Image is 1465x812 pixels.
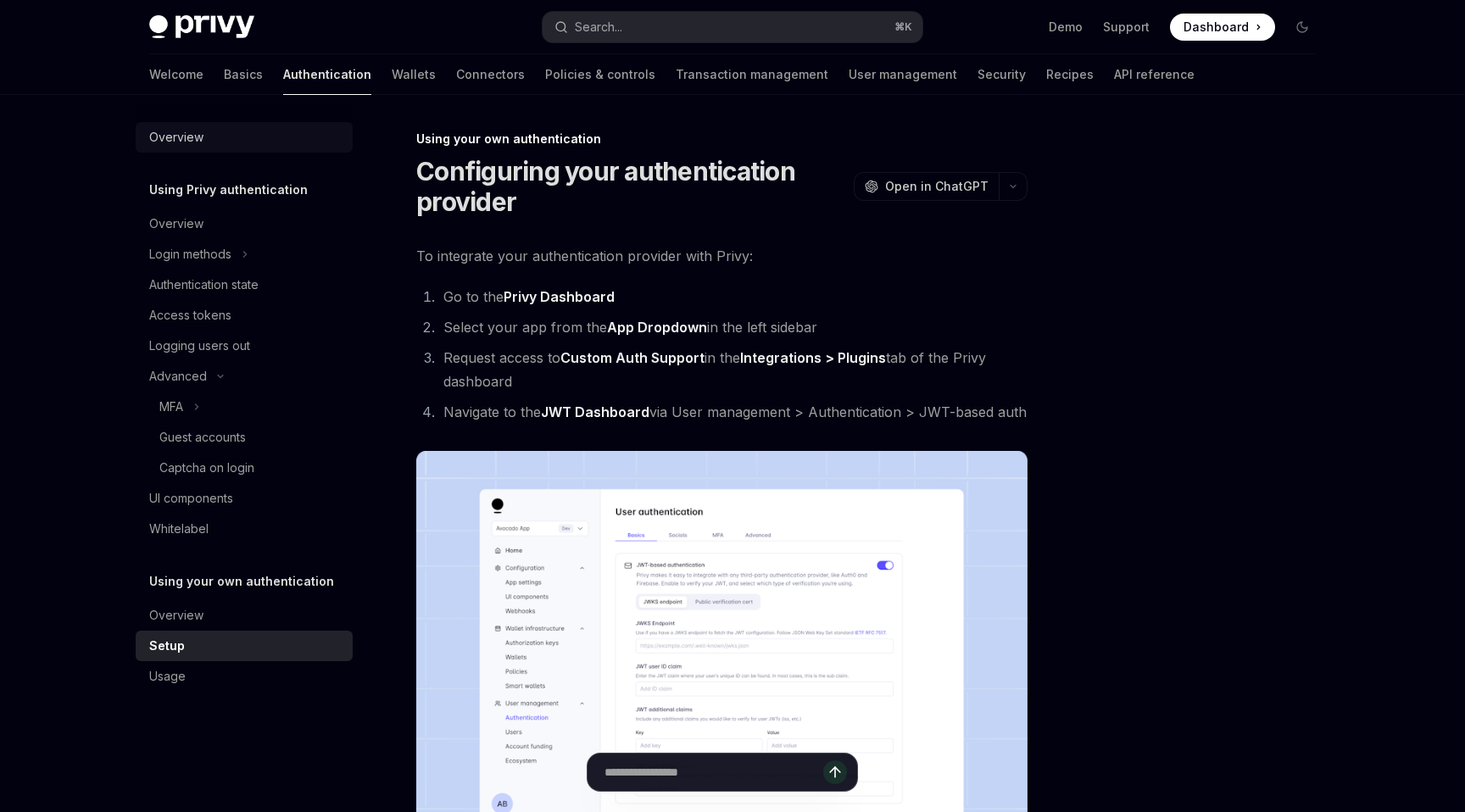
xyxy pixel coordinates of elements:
a: Basics [224,54,263,95]
h1: Configuring your authentication provider [416,156,847,217]
span: ⌘ K [894,20,912,34]
div: Login methods [149,244,231,264]
button: Search...⌘K [543,12,922,42]
a: Usage [136,661,353,692]
li: Go to the [438,285,1028,309]
li: Navigate to the via User management > Authentication > JWT-based auth [438,400,1028,424]
a: API reference [1114,54,1195,95]
a: User management [849,54,957,95]
a: Connectors [456,54,525,95]
a: Transaction management [676,54,828,95]
a: Access tokens [136,300,353,331]
strong: Custom Auth Support [560,349,705,366]
div: Setup [149,636,185,656]
strong: App Dropdown [607,319,707,336]
div: Search... [575,17,622,37]
a: Captcha on login [136,453,353,483]
div: UI components [149,488,233,509]
a: UI components [136,483,353,514]
a: Authentication state [136,270,353,300]
a: Welcome [149,54,203,95]
div: Captcha on login [159,458,254,478]
a: Integrations > Plugins [740,349,886,367]
a: JWT Dashboard [541,403,649,421]
h5: Using your own authentication [149,571,334,592]
div: Authentication state [149,275,259,295]
div: Overview [149,214,203,234]
div: Usage [149,666,186,687]
div: Access tokens [149,305,231,325]
strong: Privy Dashboard [504,288,615,305]
h5: Using Privy authentication [149,180,308,200]
div: Guest accounts [159,427,246,448]
a: Setup [136,631,353,661]
span: Open in ChatGPT [885,178,989,195]
div: Whitelabel [149,519,209,539]
a: Guest accounts [136,422,353,453]
div: Logging users out [149,336,250,356]
a: Policies & controls [545,54,655,95]
div: MFA [159,397,183,417]
a: Overview [136,209,353,239]
a: Support [1103,19,1150,36]
li: Select your app from the in the left sidebar [438,315,1028,339]
a: Security [978,54,1026,95]
div: Overview [149,127,203,147]
a: Overview [136,600,353,631]
a: Demo [1049,19,1083,36]
a: Wallets [392,54,436,95]
span: Dashboard [1184,19,1249,36]
span: To integrate your authentication provider with Privy: [416,244,1028,268]
div: Advanced [149,366,207,387]
div: Using your own authentication [416,131,1028,147]
a: Logging users out [136,331,353,361]
a: Whitelabel [136,514,353,544]
button: Open in ChatGPT [854,172,999,201]
img: dark logo [149,15,254,39]
a: Dashboard [1170,14,1275,41]
button: Toggle dark mode [1289,14,1316,41]
a: Overview [136,122,353,153]
div: Overview [149,605,203,626]
a: Privy Dashboard [504,288,615,306]
li: Request access to in the tab of the Privy dashboard [438,346,1028,393]
button: Send message [823,760,847,784]
a: Recipes [1046,54,1094,95]
a: Authentication [283,54,371,95]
